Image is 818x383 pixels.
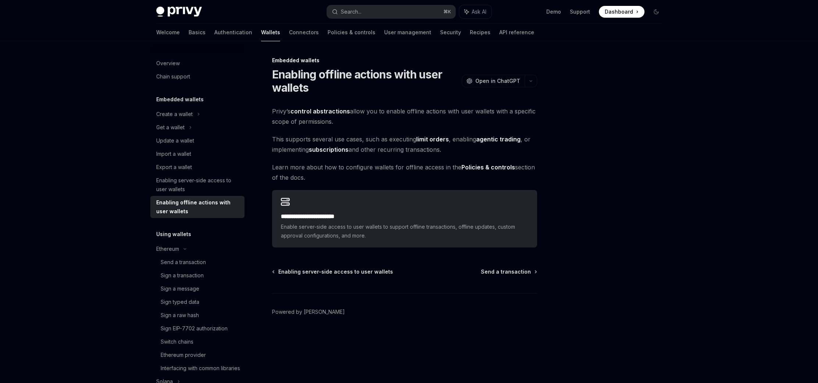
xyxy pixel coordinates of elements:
h5: Embedded wallets [156,95,204,104]
a: Sign a raw hash [150,309,244,322]
a: Ethereum provider [150,348,244,362]
h5: Using wallets [156,230,191,239]
a: Switch chains [150,335,244,348]
span: Send a transaction [481,268,531,275]
button: Toggle dark mode [650,6,662,18]
div: Enabling server-side access to user wallets [156,176,240,194]
strong: Policies & controls [461,164,515,171]
div: Sign EIP-7702 authorization [161,324,228,333]
h1: Enabling offline actions with user wallets [272,68,459,94]
a: Welcome [156,24,180,41]
a: User management [384,24,431,41]
div: Embedded wallets [272,57,537,64]
a: Sign EIP-7702 authorization [150,322,244,335]
a: Interfacing with common libraries [150,362,244,375]
div: Sign typed data [161,298,199,306]
a: Update a wallet [150,134,244,147]
div: Update a wallet [156,136,194,145]
a: **** **** **** **** ****Enable server-side access to user wallets to support offline transactions... [272,190,537,247]
a: Overview [150,57,244,70]
div: Create a wallet [156,110,193,119]
a: control abstractions [290,108,350,115]
a: Dashboard [599,6,644,18]
a: Sign a transaction [150,269,244,282]
div: Ethereum provider [161,351,206,359]
a: Chain support [150,70,244,83]
span: Dashboard [605,8,633,15]
strong: agentic trading [476,136,521,143]
a: Export a wallet [150,161,244,174]
a: Powered by [PERSON_NAME] [272,308,345,316]
a: Enabling server-side access to user wallets [150,174,244,196]
a: Demo [546,8,561,15]
div: Sign a message [161,284,199,293]
a: Support [570,8,590,15]
a: Basics [189,24,206,41]
button: Ask AI [459,5,492,18]
strong: subscriptions [309,146,349,153]
a: Send a transaction [481,268,536,275]
div: Get a wallet [156,123,185,132]
span: ⌘ K [443,9,451,15]
div: Overview [156,59,180,68]
div: Export a wallet [156,163,192,172]
a: Connectors [289,24,319,41]
a: API reference [499,24,534,41]
span: Privy’s allow you to enable offline actions with user wallets with a specific scope of permissions. [272,106,537,127]
button: Open in ChatGPT [462,75,525,87]
span: Learn more about how to configure wallets for offline access in the section of the docs. [272,162,537,183]
a: Enabling server-side access to user wallets [273,268,393,275]
span: Enable server-side access to user wallets to support offline transactions, offline updates, custo... [281,222,528,240]
strong: limit orders [416,136,449,143]
div: Sign a transaction [161,271,204,280]
span: Enabling server-side access to user wallets [278,268,393,275]
div: Enabling offline actions with user wallets [156,198,240,216]
a: Import a wallet [150,147,244,161]
span: Open in ChatGPT [475,77,520,85]
span: This supports several use cases, such as executing , enabling , or implementing and other recurri... [272,134,537,155]
button: Search...⌘K [327,5,456,18]
a: Sign typed data [150,295,244,309]
a: Policies & controls [328,24,375,41]
div: Sign a raw hash [161,311,199,320]
div: Search... [341,7,361,16]
div: Chain support [156,72,190,81]
a: Recipes [470,24,490,41]
a: Wallets [261,24,280,41]
a: Security [440,24,461,41]
a: Authentication [214,24,252,41]
div: Send a transaction [161,258,206,267]
div: Switch chains [161,337,193,346]
span: Ask AI [472,8,486,15]
a: Enabling offline actions with user wallets [150,196,244,218]
div: Ethereum [156,245,179,253]
img: dark logo [156,7,202,17]
div: Import a wallet [156,150,191,158]
div: Interfacing with common libraries [161,364,240,373]
a: Sign a message [150,282,244,295]
a: Send a transaction [150,256,244,269]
